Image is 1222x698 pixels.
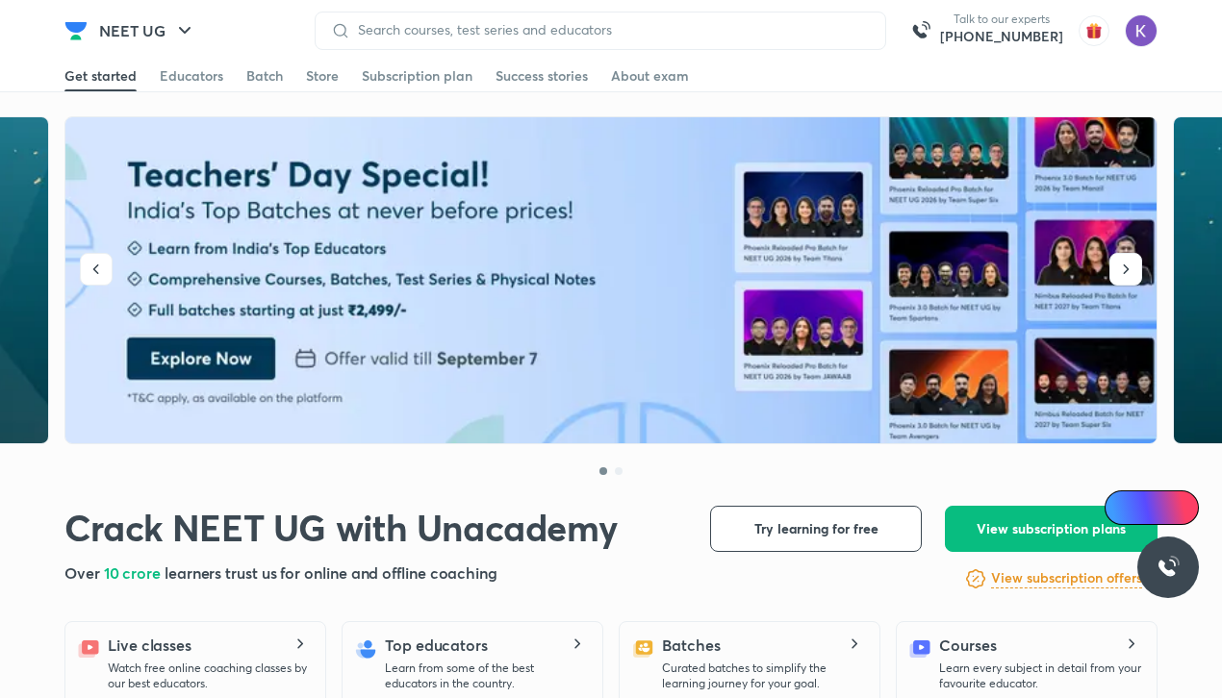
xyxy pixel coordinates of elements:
button: NEET UG [88,12,208,50]
h5: Courses [939,634,996,657]
a: About exam [611,61,689,91]
a: Store [306,61,339,91]
div: About exam [611,66,689,86]
input: Search courses, test series and educators [350,22,870,37]
a: Batch [246,61,283,91]
a: Educators [160,61,223,91]
img: call-us [902,12,940,50]
img: Company Logo [64,19,88,42]
h5: Top educators [385,634,488,657]
div: Store [306,66,339,86]
span: Try learning for free [754,519,878,538]
a: View subscription offers [991,567,1142,590]
p: Talk to our experts [940,12,1063,27]
a: Ai Doubts [1105,490,1199,525]
div: Subscription plan [362,66,472,86]
a: Get started [64,61,137,91]
div: Get started [64,66,137,86]
p: Learn from some of the best educators in the country. [385,661,587,691]
h5: Live classes [108,634,191,657]
button: View subscription plans [945,506,1158,552]
div: Batch [246,66,283,86]
h5: Batches [662,634,720,657]
span: learners trust us for online and offline coaching [165,562,497,583]
span: 10 crore [104,562,165,583]
a: Success stories [496,61,588,91]
img: avatar [1079,15,1109,46]
img: Koyna Rana [1125,14,1158,47]
span: Over [64,562,104,583]
p: Watch free online coaching classes by our best educators. [108,661,310,691]
img: Icon [1116,500,1132,515]
button: Try learning for free [710,506,922,552]
h1: Crack NEET UG with Unacademy [64,506,617,550]
p: Curated batches to simplify the learning journey for your goal. [662,661,864,691]
div: Success stories [496,66,588,86]
div: Educators [160,66,223,86]
span: View subscription plans [977,519,1126,538]
p: Learn every subject in detail from your favourite educator. [939,661,1141,691]
a: Subscription plan [362,61,472,91]
span: Ai Doubts [1136,500,1187,515]
h6: View subscription offers [991,568,1142,588]
img: ttu [1157,556,1180,579]
a: [PHONE_NUMBER] [940,27,1063,46]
